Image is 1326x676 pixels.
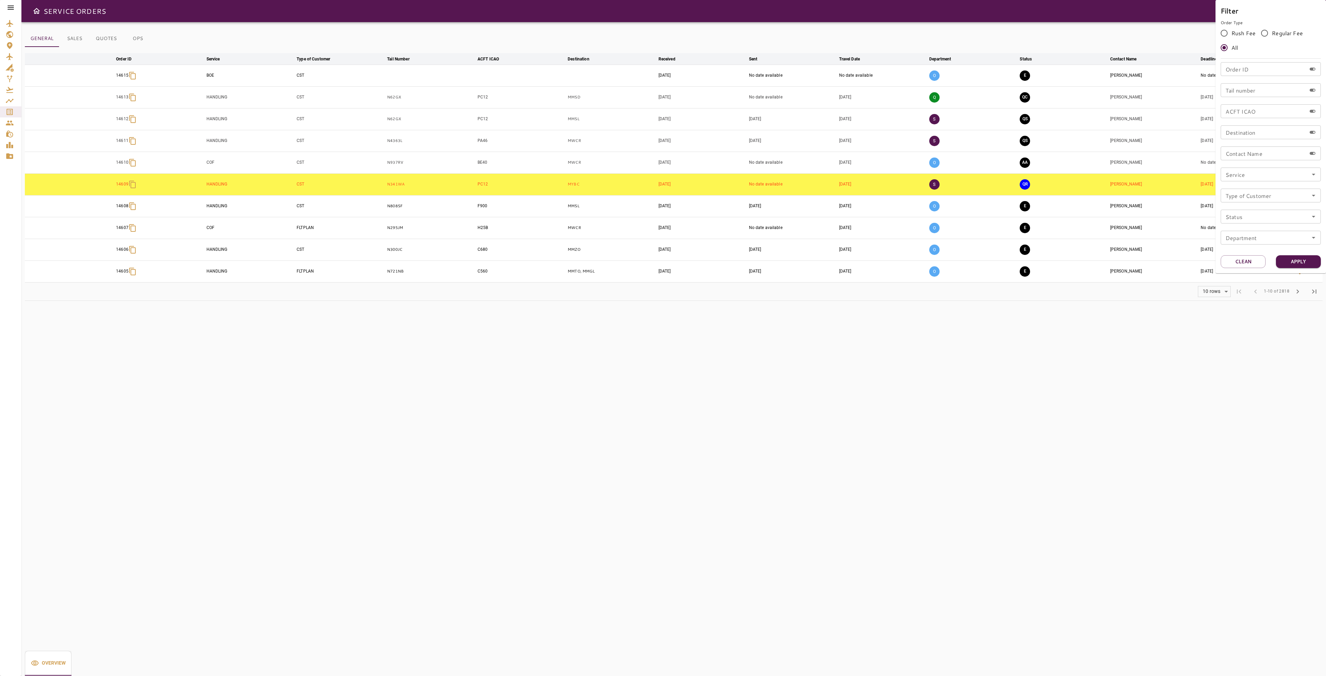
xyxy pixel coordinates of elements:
button: Open [1309,191,1318,200]
div: rushFeeOrder [1221,26,1321,55]
button: Apply [1276,255,1321,268]
span: All [1231,44,1238,52]
span: Regular Fee [1272,29,1303,37]
button: Clean [1221,255,1266,268]
h6: Filter [1221,5,1321,16]
button: Open [1309,233,1318,242]
button: Open [1309,212,1318,221]
p: Order Type [1221,20,1321,26]
span: Rush Fee [1231,29,1256,37]
button: Open [1309,170,1318,179]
